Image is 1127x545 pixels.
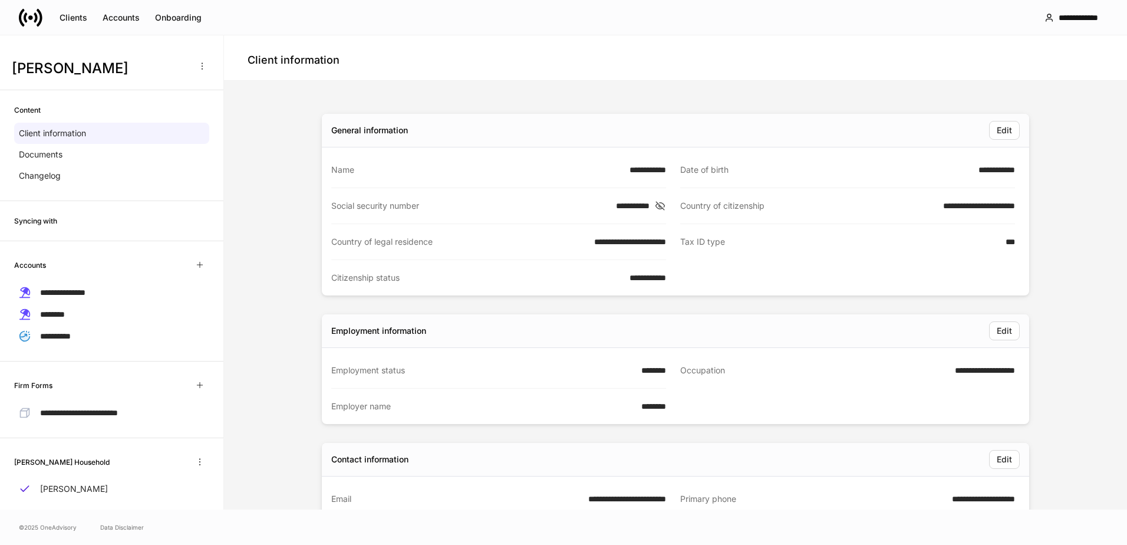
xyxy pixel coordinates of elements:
[52,8,95,27] button: Clients
[989,321,1020,340] button: Edit
[95,8,147,27] button: Accounts
[14,478,209,500] a: [PERSON_NAME]
[331,454,408,465] div: Contact information
[331,400,634,412] div: Employer name
[14,380,52,391] h6: Firm Forms
[997,325,1012,337] div: Edit
[680,365,948,377] div: Occupation
[19,149,62,160] p: Documents
[680,164,971,176] div: Date of birth
[60,12,87,24] div: Clients
[331,325,426,337] div: Employment information
[14,144,209,165] a: Documents
[997,454,1012,465] div: Edit
[147,8,209,27] button: Onboarding
[331,200,609,212] div: Social security number
[680,200,936,212] div: Country of citizenship
[14,215,57,226] h6: Syncing with
[103,12,140,24] div: Accounts
[100,523,144,532] a: Data Disclaimer
[989,121,1020,140] button: Edit
[997,124,1012,136] div: Edit
[19,170,61,182] p: Changelog
[14,165,209,186] a: Changelog
[680,493,945,505] div: Primary phone
[989,450,1020,469] button: Edit
[331,365,634,376] div: Employment status
[40,483,108,495] p: [PERSON_NAME]
[331,493,581,505] div: Email
[14,260,46,271] h6: Accounts
[331,164,622,176] div: Name
[331,124,408,136] div: General information
[155,12,202,24] div: Onboarding
[331,272,622,284] div: Citizenship status
[248,53,340,67] h4: Client information
[19,523,77,532] span: © 2025 OneAdvisory
[14,123,209,144] a: Client information
[12,59,188,78] h3: [PERSON_NAME]
[14,457,110,468] h6: [PERSON_NAME] Household
[331,236,587,248] div: Country of legal residence
[14,104,41,116] h6: Content
[680,236,999,248] div: Tax ID type
[19,127,86,139] p: Client information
